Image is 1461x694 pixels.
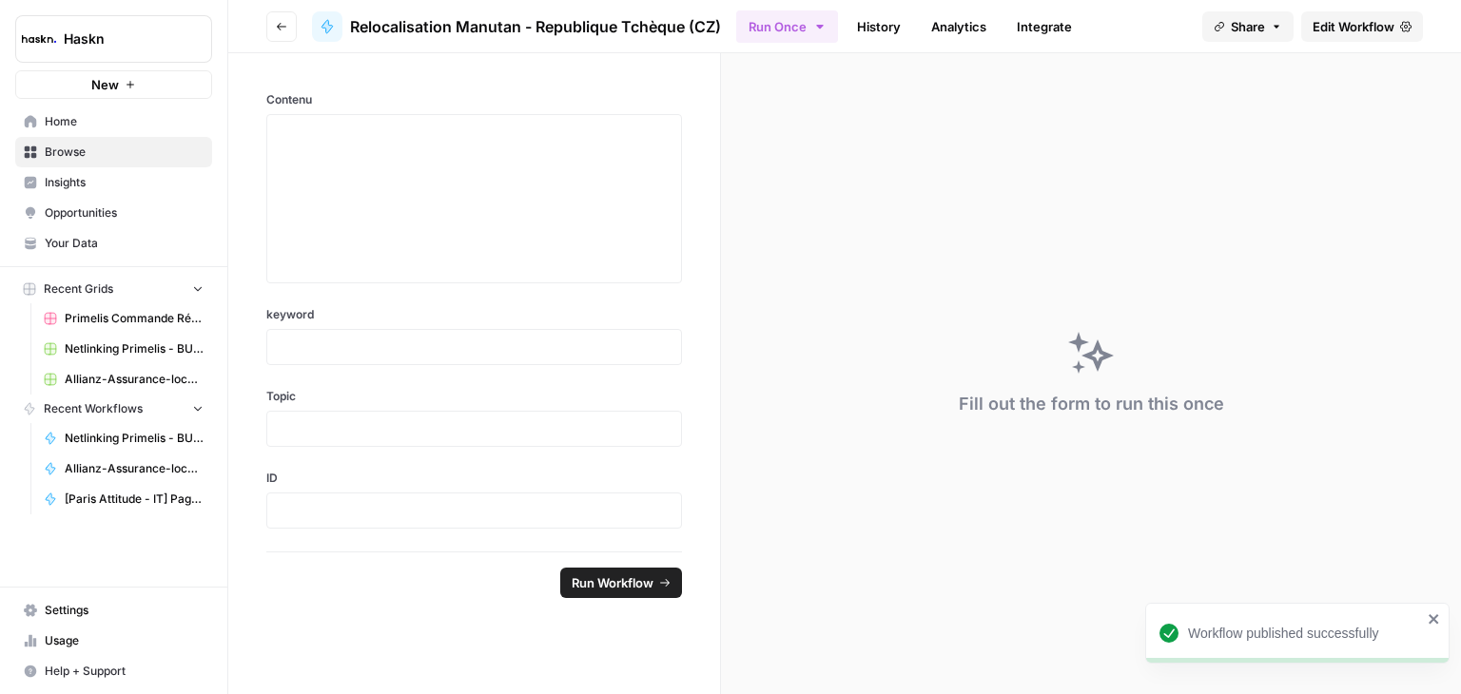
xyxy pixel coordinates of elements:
[736,10,838,43] button: Run Once
[1428,611,1441,627] button: close
[1231,17,1265,36] span: Share
[45,144,204,161] span: Browse
[45,113,204,130] span: Home
[35,453,212,484] a: Allianz-Assurance-local v2
[15,395,212,423] button: Recent Workflows
[35,364,212,395] a: Allianz-Assurance-local v2 Grid
[560,568,682,598] button: Run Workflow
[572,573,653,592] span: Run Workflow
[312,11,721,42] a: Relocalisation Manutan - Republique Tchèque (CZ)
[64,29,179,48] span: Haskn
[15,228,212,259] a: Your Data
[1301,11,1423,42] a: Edit Workflow
[266,91,682,108] label: Contenu
[15,15,212,63] button: Workspace: Haskn
[45,663,204,680] span: Help + Support
[266,388,682,405] label: Topic
[45,632,204,649] span: Usage
[45,174,204,191] span: Insights
[15,167,212,198] a: Insights
[45,204,204,222] span: Opportunities
[45,235,204,252] span: Your Data
[15,198,212,228] a: Opportunities
[65,340,204,357] span: Netlinking Primelis - BU US Grid
[266,306,682,323] label: keyword
[15,656,212,686] button: Help + Support
[65,460,204,477] span: Allianz-Assurance-local v2
[35,484,212,514] a: [Paris Attitude - IT] Pages locales
[266,470,682,487] label: ID
[350,15,721,38] span: Relocalisation Manutan - Republique Tchèque (CZ)
[22,22,56,56] img: Haskn Logo
[15,595,212,626] a: Settings
[65,310,204,327] span: Primelis Commande Rédaction Netlinking (2).csv
[35,303,212,334] a: Primelis Commande Rédaction Netlinking (2).csv
[44,400,143,417] span: Recent Workflows
[91,75,119,94] span: New
[65,491,204,508] span: [Paris Attitude - IT] Pages locales
[1313,17,1394,36] span: Edit Workflow
[35,334,212,364] a: Netlinking Primelis - BU US Grid
[15,106,212,137] a: Home
[1188,624,1422,643] div: Workflow published successfully
[65,430,204,447] span: Netlinking Primelis - BU FR
[1005,11,1083,42] a: Integrate
[1202,11,1294,42] button: Share
[65,371,204,388] span: Allianz-Assurance-local v2 Grid
[45,602,204,619] span: Settings
[920,11,998,42] a: Analytics
[959,391,1224,417] div: Fill out the form to run this once
[44,280,113,298] span: Recent Grids
[15,275,212,303] button: Recent Grids
[15,70,212,99] button: New
[15,137,212,167] a: Browse
[15,626,212,656] a: Usage
[35,423,212,453] a: Netlinking Primelis - BU FR
[846,11,912,42] a: History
